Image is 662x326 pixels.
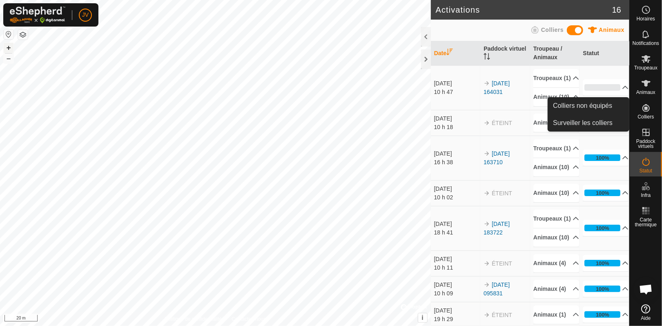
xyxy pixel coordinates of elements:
span: Troupeaux [634,65,658,70]
p-accordion-header: Animaux (10) [533,88,579,106]
div: 100% [596,189,609,197]
h2: Activations [436,5,612,15]
span: Paddock virtuels [632,139,660,149]
div: 100% [596,154,609,162]
a: [DATE] 163710 [484,150,510,165]
div: 100% [596,311,609,319]
p-sorticon: Activer pour trier [446,50,453,56]
div: [DATE] [434,185,480,193]
p-accordion-header: Animaux (10) [533,114,579,132]
button: Couches de carte [18,30,28,40]
p-accordion-header: Animaux (4) [533,254,579,272]
span: Animaux [599,27,624,33]
p-accordion-header: Animaux (4) [533,280,579,298]
div: 100% [584,311,620,318]
span: Horaires [637,16,655,21]
span: Carte thermique [632,217,660,227]
p-accordion-header: 100% [583,255,629,271]
div: [DATE] [434,255,480,263]
button: + [4,43,13,53]
div: 10 h 11 [434,263,480,272]
div: 100% [584,154,620,161]
span: Colliers [541,27,564,33]
img: arrow [484,80,490,87]
p-accordion-header: Troupeaux (1) [533,69,579,87]
div: 100% [584,190,620,196]
div: 10 h 47 [434,88,480,96]
span: ÉTEINT [492,260,512,267]
button: – [4,54,13,63]
th: Troupeau / Animaux [530,41,580,66]
span: 16 [612,4,621,16]
img: arrow [484,312,490,318]
div: 100% [584,260,620,266]
span: Aide [641,316,651,321]
img: arrow [484,120,490,126]
span: ÉTEINT [492,120,512,126]
p-accordion-header: Troupeaux (1) [533,139,579,158]
div: 10 h 18 [434,123,480,132]
img: arrow [484,221,490,227]
span: i [421,314,423,321]
div: 19 h 29 [434,315,480,324]
span: ÉTEINT [492,312,512,318]
div: Ouvrir le chat [634,277,658,301]
p-accordion-header: 0% [583,79,629,96]
span: Notifications [633,41,659,46]
p-accordion-header: Animaux (10) [533,184,579,202]
a: [DATE] 095831 [484,281,510,297]
a: Aide [630,301,662,324]
div: 0% [584,84,620,91]
p-accordion-header: 100% [583,306,629,323]
div: [DATE] [434,306,480,315]
div: 10 h 02 [434,193,480,202]
th: Statut [580,41,629,66]
div: 100% [584,225,620,231]
div: [DATE] [434,79,480,88]
span: Colliers [637,114,654,119]
span: JV [82,11,89,19]
th: Paddock virtuel [480,41,530,66]
p-accordion-header: 100% [583,220,629,236]
img: arrow [484,281,490,288]
p-accordion-header: Animaux (10) [533,158,579,176]
p-sorticon: Activer pour trier [484,54,490,61]
img: arrow [484,190,490,196]
div: [DATE] [434,281,480,289]
p-accordion-header: Animaux (10) [533,228,579,247]
div: 18 h 41 [434,228,480,237]
button: i [418,313,427,322]
p-accordion-header: Troupeaux (1) [533,210,579,228]
button: Réinitialiser la carte [4,29,13,39]
span: Statut [640,168,652,173]
div: 100% [596,259,609,267]
div: 100% [584,286,620,292]
span: Surveiller les colliers [553,118,613,128]
div: 10 h 09 [434,289,480,298]
a: Colliers non équipés [548,98,629,114]
span: Infra [641,193,651,198]
a: Politique de confidentialité [165,315,222,323]
p-accordion-header: 100% [583,185,629,201]
a: [DATE] 183722 [484,221,510,236]
div: 100% [596,224,609,232]
a: [DATE] 164031 [484,80,510,95]
div: [DATE] [434,220,480,228]
div: [DATE] [434,114,480,123]
div: 16 h 38 [434,158,480,167]
p-accordion-header: Animaux (1) [533,306,579,324]
div: [DATE] [434,150,480,158]
img: arrow [484,260,490,267]
a: Contactez-nous [232,315,266,323]
span: Colliers non équipés [553,101,612,111]
p-accordion-header: 100% [583,281,629,297]
a: Surveiller les colliers [548,115,629,131]
img: arrow [484,150,490,157]
p-accordion-header: 100% [583,150,629,166]
img: Logo Gallagher [10,7,65,23]
span: Animaux [636,90,655,95]
div: 100% [596,285,609,293]
span: ÉTEINT [492,190,512,196]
